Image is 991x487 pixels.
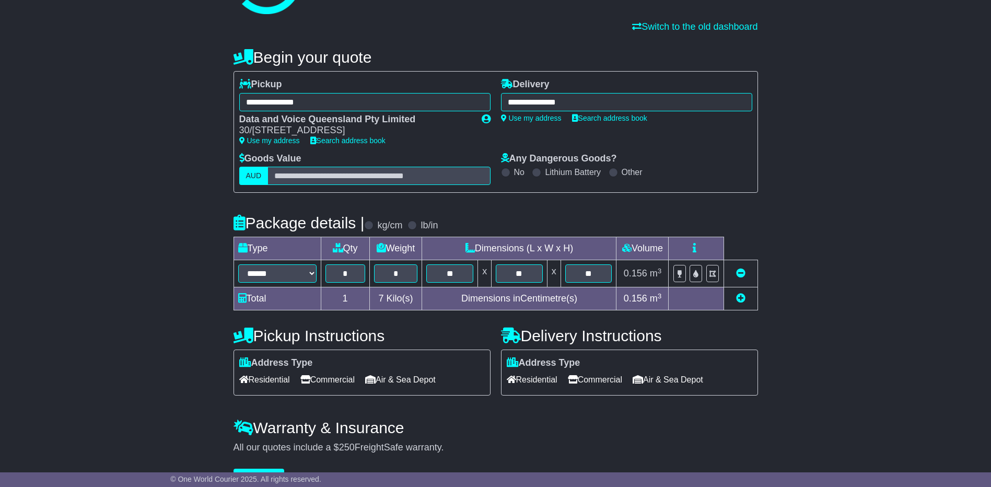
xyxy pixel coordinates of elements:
label: AUD [239,167,269,185]
label: Lithium Battery [545,167,601,177]
td: Dimensions (L x W x H) [422,237,616,260]
h4: Pickup Instructions [234,327,491,344]
span: 0.156 [624,268,647,279]
label: Any Dangerous Goods? [501,153,617,165]
div: 30/[STREET_ADDRESS] [239,125,471,136]
td: 1 [321,287,369,310]
td: Total [234,287,321,310]
td: x [547,260,561,287]
label: Address Type [239,357,313,369]
span: Air & Sea Depot [633,372,703,388]
td: Dimensions in Centimetre(s) [422,287,616,310]
span: Residential [239,372,290,388]
td: Weight [369,237,422,260]
div: Data and Voice Queensland Pty Limited [239,114,471,125]
span: Commercial [300,372,355,388]
td: Kilo(s) [369,287,422,310]
span: 250 [339,442,355,453]
td: Qty [321,237,369,260]
button: Get Quotes [234,469,285,487]
a: Switch to the old dashboard [632,21,757,32]
label: kg/cm [377,220,402,231]
h4: Package details | [234,214,365,231]
label: Pickup [239,79,282,90]
span: m [650,293,662,304]
label: No [514,167,524,177]
span: © One World Courier 2025. All rights reserved. [170,475,321,483]
h4: Warranty & Insurance [234,419,758,436]
span: Air & Sea Depot [365,372,436,388]
span: 7 [378,293,383,304]
a: Search address book [572,114,647,122]
label: Other [622,167,643,177]
span: 0.156 [624,293,647,304]
sup: 3 [658,267,662,275]
a: Remove this item [736,268,745,279]
div: All our quotes include a $ FreightSafe warranty. [234,442,758,454]
a: Search address book [310,136,386,145]
a: Use my address [501,114,562,122]
h4: Delivery Instructions [501,327,758,344]
td: x [478,260,492,287]
a: Add new item [736,293,745,304]
label: lb/in [421,220,438,231]
span: Residential [507,372,557,388]
label: Address Type [507,357,580,369]
label: Goods Value [239,153,301,165]
sup: 3 [658,292,662,300]
span: Commercial [568,372,622,388]
span: m [650,268,662,279]
a: Use my address [239,136,300,145]
label: Delivery [501,79,550,90]
td: Volume [616,237,669,260]
h4: Begin your quote [234,49,758,66]
td: Type [234,237,321,260]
